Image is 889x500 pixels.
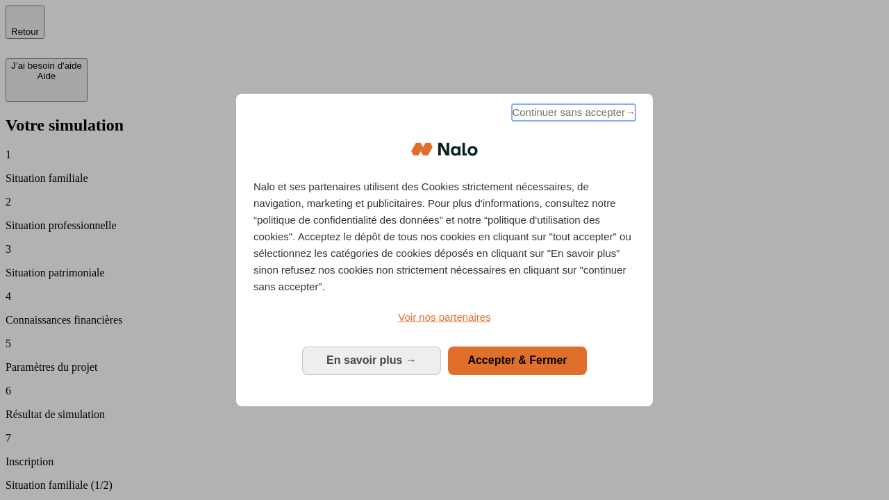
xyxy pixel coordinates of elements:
button: En savoir plus: Configurer vos consentements [302,347,441,374]
span: Voir nos partenaires [398,311,490,323]
div: Bienvenue chez Nalo Gestion du consentement [236,94,653,406]
img: Logo [411,128,478,170]
span: Accepter & Fermer [467,354,567,366]
button: Accepter & Fermer: Accepter notre traitement des données et fermer [448,347,587,374]
span: Continuer sans accepter→ [512,104,635,121]
span: En savoir plus → [326,354,417,366]
p: Nalo et ses partenaires utilisent des Cookies strictement nécessaires, de navigation, marketing e... [254,178,635,295]
a: Voir nos partenaires [254,309,635,326]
